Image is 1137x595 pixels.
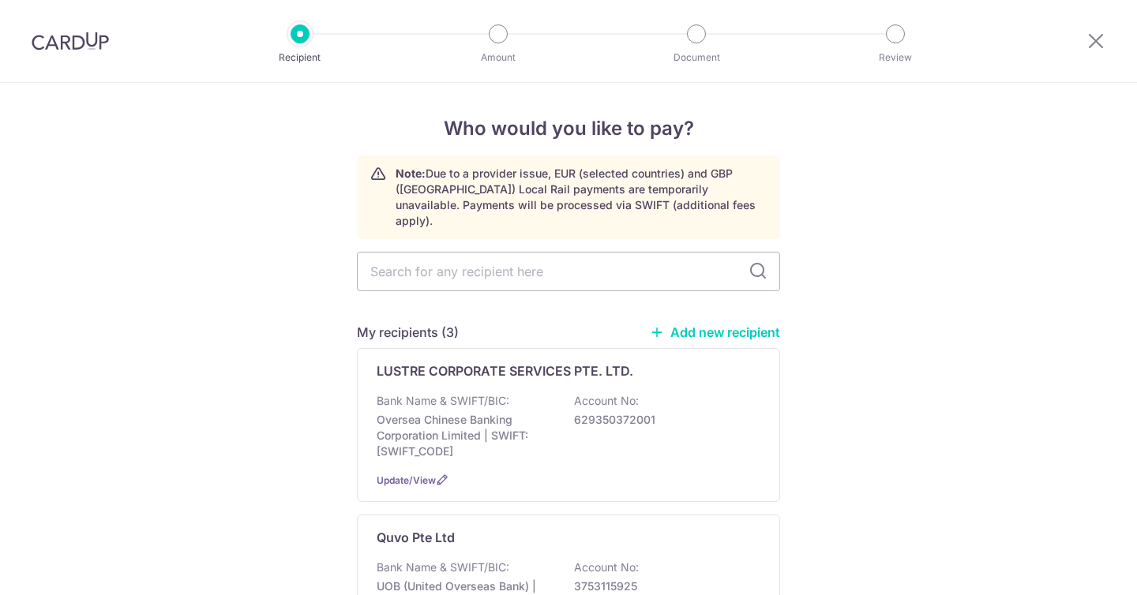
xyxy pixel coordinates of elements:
h5: My recipients (3) [357,323,459,342]
h4: Who would you like to pay? [357,114,780,143]
p: Quvo Pte Ltd [377,528,455,547]
p: Recipient [242,50,358,65]
p: Account No: [574,393,639,409]
input: Search for any recipient here [357,252,780,291]
iframe: Opens a widget where you can find more information [1035,548,1121,587]
p: Amount [440,50,557,65]
p: 629350372001 [574,412,751,428]
p: Account No: [574,559,639,575]
img: CardUp [32,32,109,51]
p: LUSTRE CORPORATE SERVICES PTE. LTD. [377,361,633,380]
p: Oversea Chinese Banking Corporation Limited | SWIFT: [SWIFT_CODE] [377,412,553,459]
p: Review [837,50,954,65]
p: 3753115925 [574,578,751,594]
strong: Note: [396,167,426,180]
p: Document [638,50,755,65]
a: Update/View [377,474,436,486]
p: Due to a provider issue, EUR (selected countries) and GBP ([GEOGRAPHIC_DATA]) Local Rail payments... [396,166,767,229]
a: Add new recipient [650,324,780,340]
p: Bank Name & SWIFT/BIC: [377,559,509,575]
p: Bank Name & SWIFT/BIC: [377,393,509,409]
